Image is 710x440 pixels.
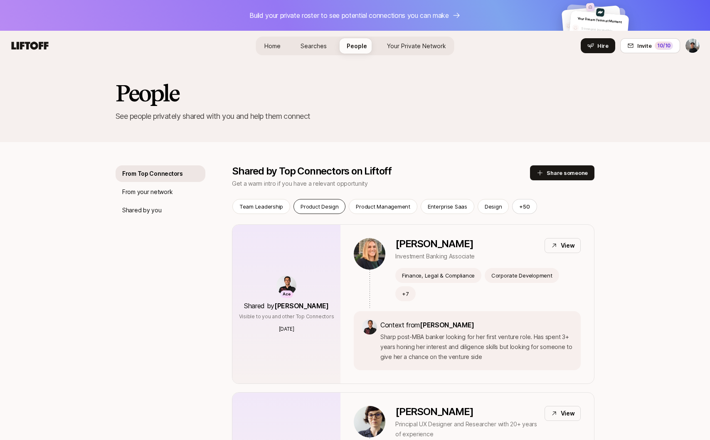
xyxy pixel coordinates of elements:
[395,251,475,261] p: Investment Banking Associate
[294,38,333,54] a: Searches
[402,271,475,280] p: Finance, Legal & Compliance
[122,169,183,179] p: From Top Connectors
[387,42,446,50] span: Your Private Network
[301,202,338,211] p: Product Design
[581,26,626,35] p: Someone incredible
[347,42,367,50] span: People
[561,241,575,251] p: View
[258,38,287,54] a: Home
[395,286,416,301] button: +7
[380,38,453,54] a: Your Private Network
[340,38,374,54] a: People
[380,320,572,330] p: Context from
[283,291,291,298] p: Ace
[279,325,294,333] p: [DATE]
[637,42,651,50] span: Invite
[577,16,622,24] span: Your Dream Team at Moment
[244,300,329,311] p: Shared by
[596,8,605,17] img: 5c1a82b2_b75c_40d7_8bc7_c63a5703f0bf.jfif
[420,321,474,329] span: [PERSON_NAME]
[395,419,538,439] p: Principal UX Designer and Researcher with 20+ years of experience
[362,320,377,334] img: ACg8ocKfD4J6FzG9_HAYQ9B8sLvPSEBLQEDmbHTY_vjoi9sRmV9s2RKt=s160-c
[597,42,609,50] span: Hire
[395,238,475,250] p: [PERSON_NAME]
[354,238,385,270] img: 26964379_22cb_4a03_bc52_714bb9ec3ccc.jpg
[581,38,615,53] button: Hire
[232,224,594,384] a: AceShared by[PERSON_NAME]Visible to you and other Top Connectors[DATE][PERSON_NAME]Investment Ban...
[530,165,594,180] button: Share someone
[561,408,575,418] p: View
[491,271,552,280] p: Corporate Development
[116,111,594,122] p: See people privately shared with you and help them connect
[264,42,281,50] span: Home
[276,275,296,295] img: ACg8ocKfD4J6FzG9_HAYQ9B8sLvPSEBLQEDmbHTY_vjoi9sRmV9s2RKt=s160-c
[428,202,467,211] p: Enterprise Saas
[685,38,700,53] button: Billy Tseng
[620,38,680,53] button: Invite10/10
[249,10,449,21] p: Build your private roster to see potential connections you can make
[354,406,385,438] img: 0b965891_4116_474f_af89_6433edd974dd.jpg
[239,313,334,320] p: Visible to you and other Top Connectors
[232,165,530,177] p: Shared by Top Connectors on Liftoff
[232,179,530,189] p: Get a warm intro if you have a relevant opportunity
[572,24,579,32] img: default-avatar.svg
[395,406,538,418] p: [PERSON_NAME]
[512,199,537,214] button: +50
[586,3,595,12] img: other-company-logo.svg
[122,187,173,197] p: From your network
[122,205,161,215] p: Shared by you
[116,81,594,106] h2: People
[356,202,410,211] p: Product Management
[565,22,572,29] img: default-avatar.svg
[380,332,572,362] p: Sharp post-MBA banker looking for her first venture role. Has spent 3+ years honing her interest ...
[655,42,673,50] div: 10 /10
[274,302,329,310] span: [PERSON_NAME]
[239,202,283,211] p: Team Leadership
[485,202,502,211] p: Design
[685,39,700,53] img: Billy Tseng
[301,42,327,50] span: Searches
